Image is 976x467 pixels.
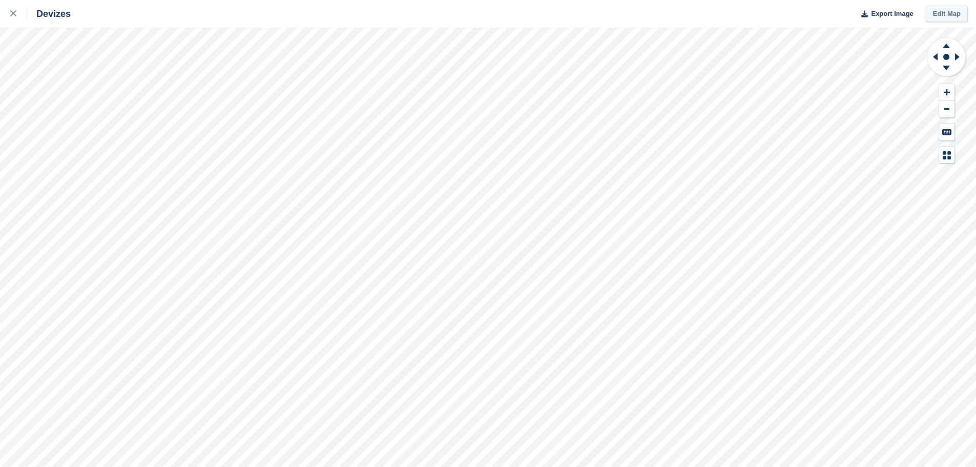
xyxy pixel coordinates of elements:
button: Export Image [855,6,913,23]
a: Edit Map [926,6,968,23]
button: Map Legend [939,147,954,164]
span: Export Image [871,9,913,19]
div: Devizes [27,8,71,20]
button: Keyboard Shortcuts [939,124,954,140]
button: Zoom Out [939,101,954,118]
button: Zoom In [939,84,954,101]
